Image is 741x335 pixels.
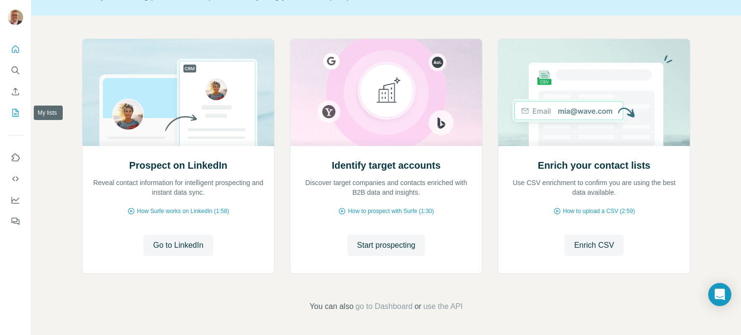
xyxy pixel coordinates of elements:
p: Use CSV enrichment to confirm you are using the best data available. [508,178,680,197]
p: Reveal contact information for intelligent prospecting and instant data sync. [92,178,264,197]
img: Identify target accounts [290,39,482,146]
span: How to prospect with Surfe (1:30) [348,207,434,215]
span: You can also [310,301,354,312]
button: Use Surfe API [8,170,23,188]
span: or [414,301,421,312]
span: How Surfe works on LinkedIn (1:58) [137,207,229,215]
button: Use Surfe on LinkedIn [8,149,23,166]
h2: Prospect on LinkedIn [129,159,227,172]
span: Start prospecting [357,240,415,251]
span: Enrich CSV [574,240,614,251]
button: use the API [423,301,463,312]
img: Avatar [8,10,23,25]
h2: Enrich your contact lists [538,159,650,172]
span: How to upload a CSV (2:59) [563,207,635,215]
button: Quick start [8,40,23,58]
button: Enrich CSV [564,235,624,256]
button: Start prospecting [347,235,425,256]
img: Enrich your contact lists [498,39,690,146]
button: Search [8,62,23,79]
button: Enrich CSV [8,83,23,100]
button: My lists [8,104,23,121]
img: Prospect on LinkedIn [82,39,274,146]
button: Dashboard [8,191,23,209]
span: Go to LinkedIn [153,240,203,251]
h2: Identify target accounts [332,159,441,172]
button: go to Dashboard [356,301,412,312]
p: Discover target companies and contacts enriched with B2B data and insights. [300,178,472,197]
button: Go to LinkedIn [143,235,213,256]
button: Feedback [8,213,23,230]
div: Open Intercom Messenger [708,283,731,306]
